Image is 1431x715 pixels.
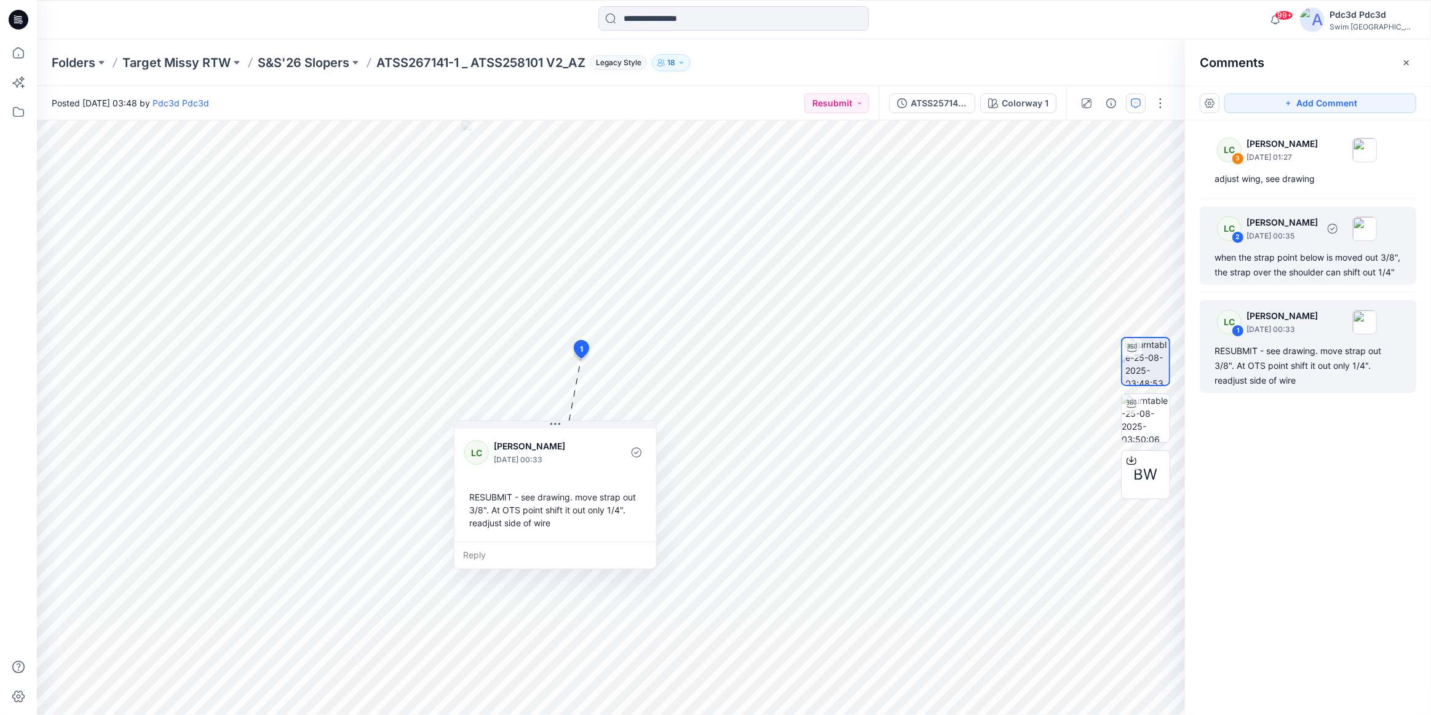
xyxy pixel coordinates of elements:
span: Posted [DATE] 03:48 by [52,97,209,109]
div: 2 [1232,231,1244,243]
div: RESUBMIT - see drawing. move strap out 3/8". At OTS point shift it out only 1/4". readjust side o... [1215,344,1401,388]
p: [PERSON_NAME] [1247,215,1318,230]
a: Folders [52,54,95,71]
div: when the strap point below is moved out 3/8", the strap over the shoulder can shift out 1/4" [1215,250,1401,280]
span: 1 [580,344,583,355]
div: LC [464,440,489,465]
button: ATSS257141J_ATSS258101 V2 GC EDIT08 [889,93,975,113]
a: Target Missy RTW [122,54,231,71]
button: 18 [652,54,691,71]
button: Add Comment [1224,93,1416,113]
p: [PERSON_NAME] [494,439,594,454]
button: Legacy Style [585,54,647,71]
div: LC [1217,310,1242,334]
p: [DATE] 01:27 [1247,151,1318,164]
div: RESUBMIT - see drawing. move strap out 3/8". At OTS point shift it out only 1/4". readjust side o... [464,486,646,534]
div: Pdc3d Pdc3d [1330,7,1416,22]
span: Legacy Style [590,55,647,70]
div: LC [1217,216,1242,241]
div: Swim [GEOGRAPHIC_DATA] [1330,22,1416,31]
div: ATSS257141J_ATSS258101 V2 GC EDIT08 [911,97,967,110]
p: [DATE] 00:33 [1247,323,1318,336]
img: turntable-25-08-2025-03:48:53 [1125,338,1169,385]
div: 3 [1232,152,1244,165]
button: Colorway 1 [980,93,1056,113]
button: Details [1101,93,1121,113]
div: Reply [454,542,656,569]
a: Pdc3d Pdc3d [153,98,209,108]
h2: Comments [1200,55,1264,70]
a: S&S'26 Slopers [258,54,349,71]
div: adjust wing, see drawing [1215,172,1401,186]
img: avatar [1300,7,1325,32]
p: 18 [667,56,675,69]
span: BW [1134,464,1158,486]
span: 99+ [1275,10,1293,20]
p: ATSS267141-1 _ ATSS258101 V2_AZ [376,54,585,71]
img: turntable-25-08-2025-03:50:06 [1122,394,1170,442]
p: [PERSON_NAME] [1247,309,1318,323]
p: [PERSON_NAME] [1247,136,1318,151]
div: Colorway 1 [1002,97,1048,110]
p: [DATE] 00:33 [494,454,594,466]
div: LC [1217,138,1242,162]
p: [DATE] 00:35 [1247,230,1318,242]
div: 1 [1232,325,1244,337]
